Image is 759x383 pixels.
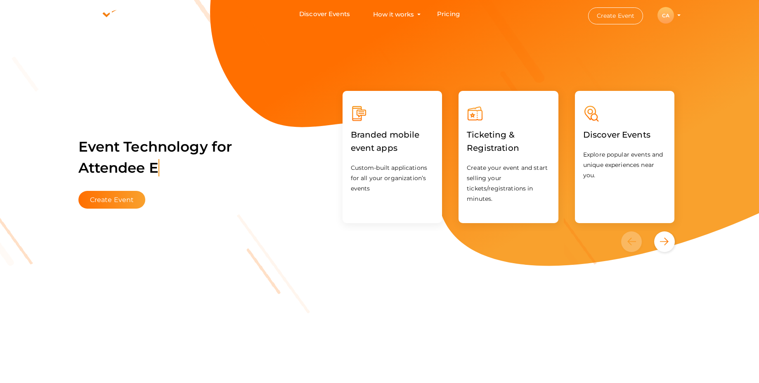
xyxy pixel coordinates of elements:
[583,150,667,181] p: Explore popular events and unique experiences near you.
[467,145,550,152] a: Ticketing & Registration
[351,145,434,152] a: Branded mobile event apps
[371,7,416,22] button: How it works
[78,191,146,209] button: Create Event
[78,126,232,189] label: Event Technology for
[467,122,550,161] label: Ticketing & Registration
[351,163,434,194] p: Custom-built applications for all your organization’s events
[657,12,674,19] profile-pic: CA
[351,122,434,161] label: Branded mobile event apps
[657,7,674,24] div: CA
[78,159,159,176] span: Attendee E
[655,7,676,24] button: CA
[583,122,650,147] label: Discover Events
[588,7,643,24] button: Create Event
[654,231,675,252] button: Next
[437,7,460,22] a: Pricing
[621,231,652,252] button: Previous
[299,7,350,22] a: Discover Events
[467,163,550,204] p: Create your event and start selling your tickets/registrations in minutes.
[583,131,650,139] a: Discover Events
